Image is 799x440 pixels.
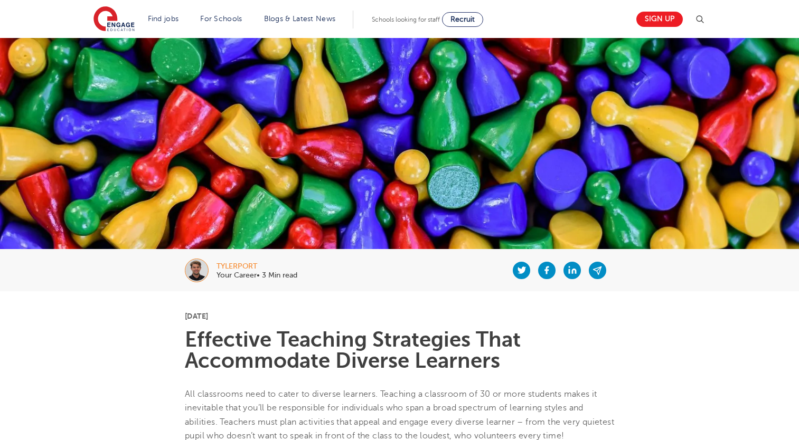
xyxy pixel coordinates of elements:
div: tylerport [217,263,297,270]
a: Sign up [636,12,683,27]
span: Schools looking for staff [372,16,440,23]
img: Engage Education [93,6,135,33]
p: Your Career• 3 Min read [217,272,297,279]
h1: Effective Teaching Strategies That Accommodate Diverse Learners [185,329,614,371]
a: Blogs & Latest News [264,15,336,23]
p: [DATE] [185,312,614,320]
a: Find jobs [148,15,179,23]
a: Recruit [442,12,483,27]
a: For Schools [200,15,242,23]
span: Recruit [450,15,475,23]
